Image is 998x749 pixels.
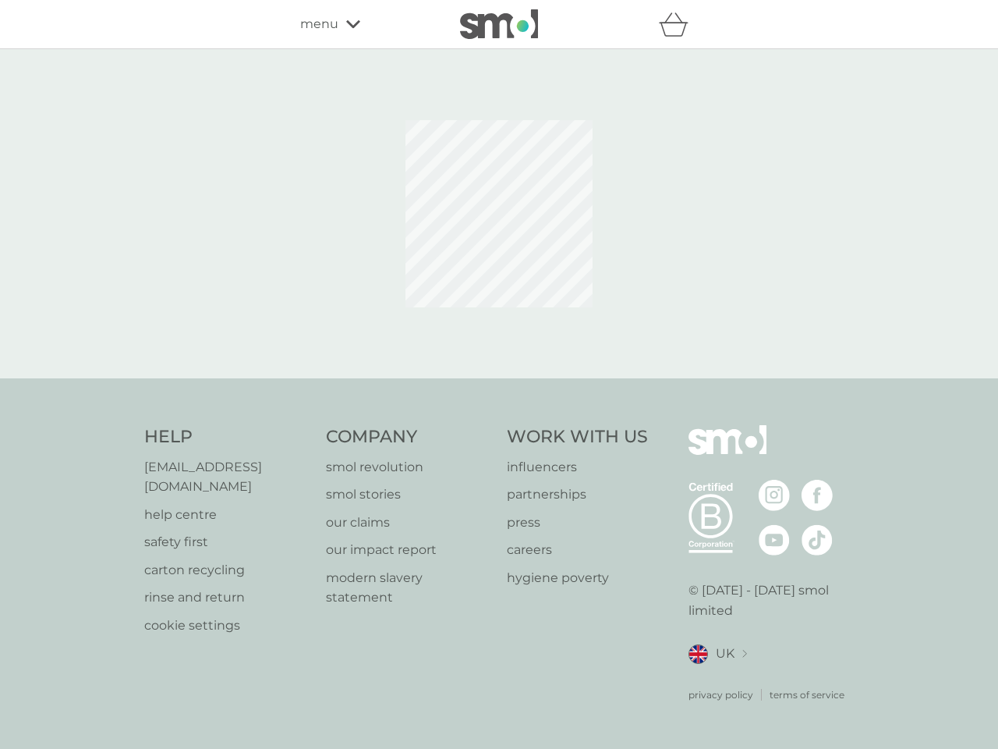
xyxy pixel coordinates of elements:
h4: Help [144,425,310,449]
img: select a new location [742,650,747,658]
a: [EMAIL_ADDRESS][DOMAIN_NAME] [144,457,310,497]
a: modern slavery statement [326,568,492,608]
div: basket [659,9,698,40]
a: terms of service [770,687,844,702]
a: our impact report [326,540,492,560]
a: help centre [144,505,310,525]
h4: Company [326,425,492,449]
span: menu [300,14,338,34]
a: smol revolution [326,457,492,477]
a: privacy policy [688,687,753,702]
a: careers [507,540,648,560]
a: our claims [326,513,492,533]
img: visit the smol Youtube page [759,524,790,556]
a: press [507,513,648,533]
a: safety first [144,532,310,552]
a: rinse and return [144,587,310,608]
span: UK [716,644,734,664]
a: partnerships [507,485,648,505]
a: hygiene poverty [507,568,648,588]
img: smol [460,9,538,39]
img: smol [688,425,766,478]
a: smol stories [326,485,492,505]
a: carton recycling [144,560,310,580]
a: influencers [507,457,648,477]
h4: Work With Us [507,425,648,449]
a: cookie settings [144,616,310,636]
img: visit the smol Instagram page [759,480,790,511]
img: visit the smol Tiktok page [802,524,833,556]
img: UK flag [688,644,708,664]
img: visit the smol Facebook page [802,480,833,511]
p: © [DATE] - [DATE] smol limited [688,580,855,620]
